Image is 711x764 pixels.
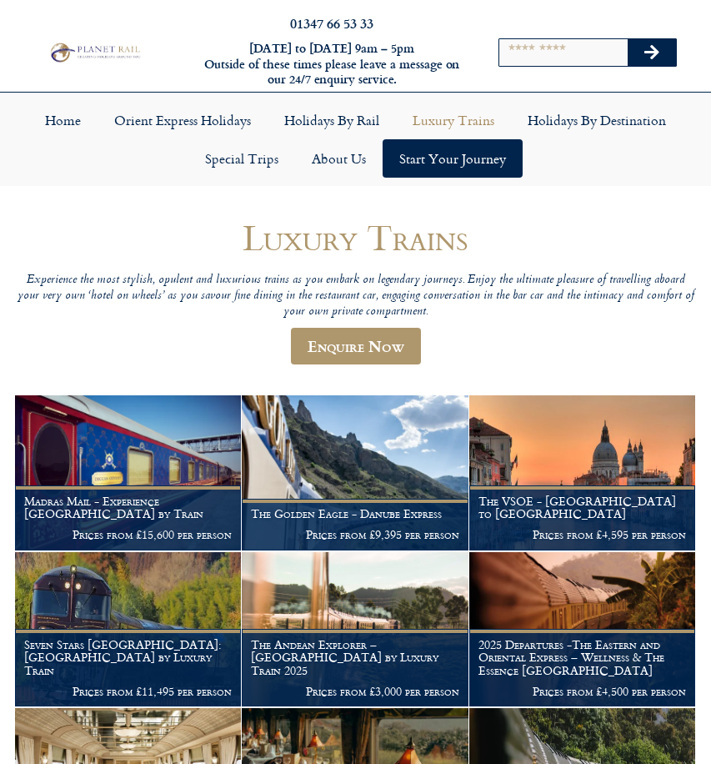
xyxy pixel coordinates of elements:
[291,328,421,364] a: Enquire Now
[478,638,686,677] h1: 2025 Departures -The Eastern and Oriental Express – Wellness & The Essence [GEOGRAPHIC_DATA]
[511,101,683,139] a: Holidays by Destination
[15,218,695,257] h1: Luxury Trains
[8,101,703,178] nav: Menu
[251,528,458,541] p: Prices from £9,395 per person
[396,101,511,139] a: Luxury Trains
[290,13,373,33] a: 01347 66 53 33
[268,101,396,139] a: Holidays by Rail
[15,395,242,551] a: Madras Mail - Experience [GEOGRAPHIC_DATA] by Train Prices from £15,600 per person
[24,638,232,677] h1: Seven Stars [GEOGRAPHIC_DATA]: [GEOGRAPHIC_DATA] by Luxury Train
[15,273,695,319] p: Experience the most stylish, opulent and luxurious trains as you embark on legendary journeys. En...
[469,395,695,550] img: Orient Express Special Venice compressed
[98,101,268,139] a: Orient Express Holidays
[28,101,98,139] a: Home
[251,685,458,698] p: Prices from £3,000 per person
[251,638,458,677] h1: The Andean Explorer – [GEOGRAPHIC_DATA] by Luxury Train 2025
[47,41,142,64] img: Planet Rail Train Holidays Logo
[24,685,232,698] p: Prices from £11,495 per person
[478,528,686,541] p: Prices from £4,595 per person
[242,552,468,708] a: The Andean Explorer – [GEOGRAPHIC_DATA] by Luxury Train 2025 Prices from £3,000 per person
[295,139,383,178] a: About Us
[24,528,232,541] p: Prices from £15,600 per person
[469,552,696,708] a: 2025 Departures -The Eastern and Oriental Express – Wellness & The Essence [GEOGRAPHIC_DATA] Pric...
[15,552,242,708] a: Seven Stars [GEOGRAPHIC_DATA]: [GEOGRAPHIC_DATA] by Luxury Train Prices from £11,495 per person
[628,39,676,66] button: Search
[469,395,696,551] a: The VSOE - [GEOGRAPHIC_DATA] to [GEOGRAPHIC_DATA] Prices from £4,595 per person
[478,685,686,698] p: Prices from £4,500 per person
[193,41,469,88] h6: [DATE] to [DATE] 9am – 5pm Outside of these times please leave a message on our 24/7 enquiry serv...
[242,395,468,551] a: The Golden Eagle - Danube Express Prices from £9,395 per person
[383,139,523,178] a: Start your Journey
[188,139,295,178] a: Special Trips
[478,495,686,521] h1: The VSOE - [GEOGRAPHIC_DATA] to [GEOGRAPHIC_DATA]
[251,507,458,520] h1: The Golden Eagle - Danube Express
[24,495,232,521] h1: Madras Mail - Experience [GEOGRAPHIC_DATA] by Train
